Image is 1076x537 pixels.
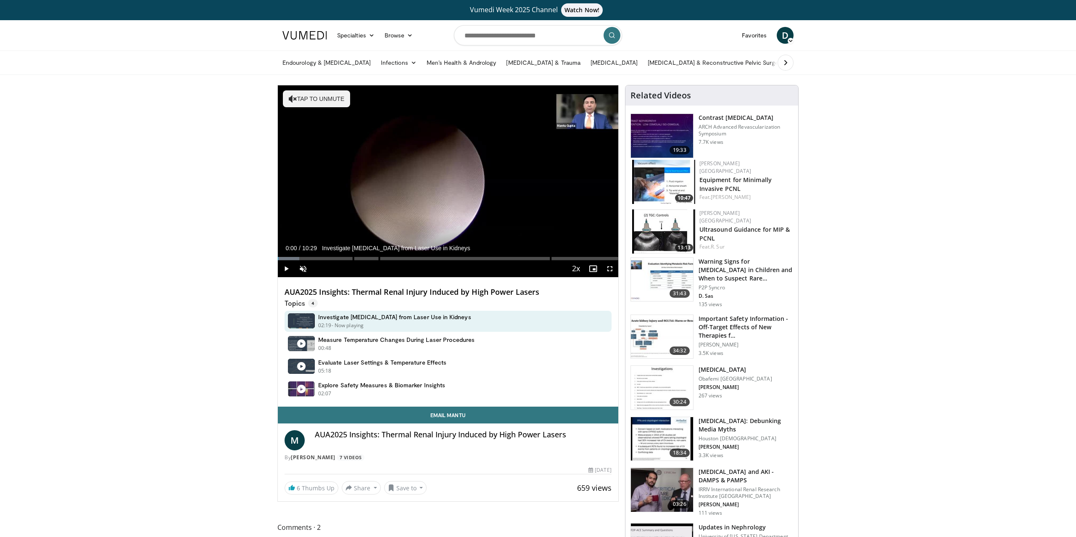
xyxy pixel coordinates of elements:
img: ae74b246-eda0-4548-a041-8444a00e0b2d.150x105_q85_crop-smart_upscale.jpg [632,209,695,254]
p: IRRIV International Renal Research Institute [GEOGRAPHIC_DATA] [699,486,793,500]
span: 10:47 [675,194,693,202]
span: Watch Now! [561,3,603,17]
a: Endourology & [MEDICAL_DATA] [277,54,376,71]
h4: Explore Safety Measures & Biomarker Insights [318,381,445,389]
p: 3.5K views [699,350,723,357]
a: R. Sur [711,243,725,250]
p: Houston [DEMOGRAPHIC_DATA] [699,435,793,442]
a: 30:24 [MEDICAL_DATA] Obafemi [GEOGRAPHIC_DATA] [PERSON_NAME] 267 views [630,365,793,410]
h3: Important Safety Information - Off-Target Effects of New Therapies f… [699,315,793,340]
a: Vumedi Week 2025 ChannelWatch Now! [284,3,792,17]
img: 64ae5bbd-88df-4faf-a296-4178bca5b968.150x105_q85_crop-smart_upscale.jpg [631,468,693,512]
a: [PERSON_NAME] [291,454,335,461]
a: 7 Videos [337,454,364,461]
img: 0ee20bce-7624-4fb4-9a1e-2a0a0eeadcbc.150x105_q85_crop-smart_upscale.jpg [631,366,693,410]
img: UFuN5x2kP8YLDu1n4xMDoxOjB1O8AjAz.150x105_q85_crop-smart_upscale.jpg [631,114,693,158]
h4: Related Videos [630,90,691,101]
div: Feat. [699,193,791,201]
div: By [285,454,612,461]
img: VuMedi Logo [282,31,327,40]
a: [MEDICAL_DATA] & Trauma [501,54,585,71]
p: 00:48 [318,344,332,352]
p: 267 views [699,392,722,399]
p: [PERSON_NAME] [699,501,793,508]
span: 659 views [577,483,612,493]
p: 05:18 [318,367,332,375]
div: [DATE] [588,466,611,474]
span: Comments 2 [277,522,619,533]
p: 7.7K views [699,139,723,145]
button: Save to [384,481,427,495]
a: Specialties [332,27,380,44]
span: 19:33 [670,146,690,154]
a: 31:43 Warning Signs for [MEDICAL_DATA] in Children and When to Suspect Rare… P2P Syncro D. Sas 13... [630,257,793,308]
h3: Contrast [MEDICAL_DATA] [699,114,793,122]
p: [PERSON_NAME] [699,384,772,391]
p: P2P Syncro [699,284,793,291]
span: / [299,245,301,251]
a: Equipment for Minimally Invasive PCNL [699,176,772,193]
p: 135 views [699,301,722,308]
a: [PERSON_NAME] [GEOGRAPHIC_DATA] [699,209,752,224]
img: e81b38e6-09a4-47e2-b81e-44a46169e66c.150x105_q85_crop-smart_upscale.jpg [631,315,693,359]
a: 6 Thumbs Up [285,481,338,495]
p: Topics [285,299,318,307]
a: Men’s Health & Andrology [422,54,501,71]
button: Playback Rate [568,260,585,277]
a: Ultrasound Guidance for MIP & PCNL [699,225,790,242]
a: M [285,430,305,450]
h4: Investigate [MEDICAL_DATA] from Laser Use in Kidneys [318,313,471,321]
div: Feat. [699,243,791,251]
span: 03:26 [670,500,690,508]
p: 02:19 [318,322,332,329]
span: Investigate [MEDICAL_DATA] from Laser Use in Kidneys [322,244,470,252]
a: 10:47 [632,160,695,204]
p: - Now playing [332,322,364,329]
a: 13:13 [632,209,695,254]
p: D. Sas [699,293,793,299]
h4: AUA2025 Insights: Thermal Renal Injury Induced by High Power Lasers [315,430,612,439]
span: 10:29 [302,245,317,251]
p: [PERSON_NAME] [699,444,793,450]
h4: Evaluate Laser Settings & Temperature Effects [318,359,446,366]
p: ARCH Advanced Revascularization Symposium [699,124,793,137]
a: D [777,27,794,44]
a: Infections [376,54,422,71]
span: 30:24 [670,398,690,406]
a: 19:33 Contrast [MEDICAL_DATA] ARCH Advanced Revascularization Symposium 7.7K views [630,114,793,158]
button: Share [342,481,381,495]
h4: Measure Temperature Changes During Laser Procedures [318,336,475,344]
span: 13:13 [675,244,693,251]
button: Tap to unmute [283,90,350,107]
h3: [MEDICAL_DATA] [699,365,772,374]
h3: [MEDICAL_DATA] and AKI - DAMPS & PAMPS [699,468,793,484]
a: 18:34 [MEDICAL_DATA]: Debunking Media Myths Houston [DEMOGRAPHIC_DATA] [PERSON_NAME] 3.3K views [630,417,793,461]
img: b1bc6859-4bdd-4be1-8442-b8b8c53ce8a1.150x105_q85_crop-smart_upscale.jpg [631,258,693,302]
a: 03:26 [MEDICAL_DATA] and AKI - DAMPS & PAMPS IRRIV International Renal Research Institute [GEOGRA... [630,468,793,516]
p: 3.3K views [699,452,723,459]
p: [PERSON_NAME] [699,341,793,348]
a: [MEDICAL_DATA] [585,54,643,71]
button: Play [278,260,295,277]
p: 02:07 [318,390,332,397]
p: 111 views [699,510,722,516]
img: 57193a21-700a-4103-8163-b4069ca57589.150x105_q85_crop-smart_upscale.jpg [632,160,695,204]
span: 6 [297,484,300,492]
a: Favorites [737,27,772,44]
p: Obafemi [GEOGRAPHIC_DATA] [699,376,772,382]
a: Email Mantu [278,407,618,423]
span: 34:32 [670,347,690,355]
a: [PERSON_NAME] [711,193,751,201]
button: Fullscreen [601,260,618,277]
span: 31:43 [670,289,690,298]
h3: Updates in Nephrology [699,523,793,532]
video-js: Video Player [278,85,618,278]
div: Progress Bar [278,257,618,260]
input: Search topics, interventions [454,25,622,45]
h4: AUA2025 Insights: Thermal Renal Injury Induced by High Power Lasers [285,288,612,297]
a: [MEDICAL_DATA] & Reconstructive Pelvic Surgery [643,54,789,71]
span: 18:34 [670,449,690,457]
h3: [MEDICAL_DATA]: Debunking Media Myths [699,417,793,434]
h3: Warning Signs for [MEDICAL_DATA] in Children and When to Suspect Rare… [699,257,793,283]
